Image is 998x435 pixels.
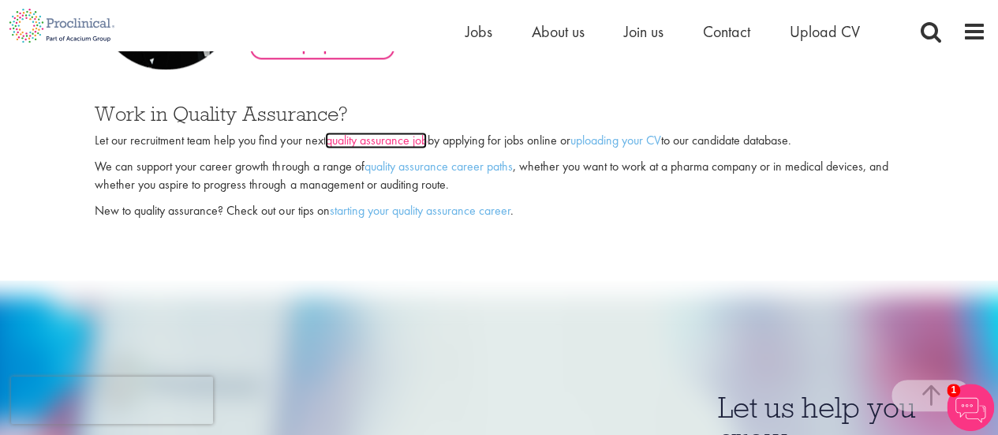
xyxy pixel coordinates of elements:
iframe: reCAPTCHA [11,377,213,424]
a: Jobs [465,21,492,42]
a: uploading your CV [570,132,660,148]
img: Chatbot [947,384,994,431]
p: Let our recruitment team help you find your next by applying for jobs online or to our candidate ... [95,132,903,150]
a: quality assurance job [325,132,427,148]
a: Upload CV [790,21,860,42]
h3: Work in Quality Assurance? [95,103,903,124]
a: About us [532,21,585,42]
a: quality assurance career paths [364,158,512,174]
span: 1 [947,384,960,397]
p: New to quality assurance? Check out our tips on . [95,202,903,220]
a: Join us [624,21,663,42]
p: We can support your career growth through a range of , whether you want to work at a pharma compa... [95,158,903,194]
a: Contact [703,21,750,42]
a: starting your quality assurance career [329,202,510,219]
